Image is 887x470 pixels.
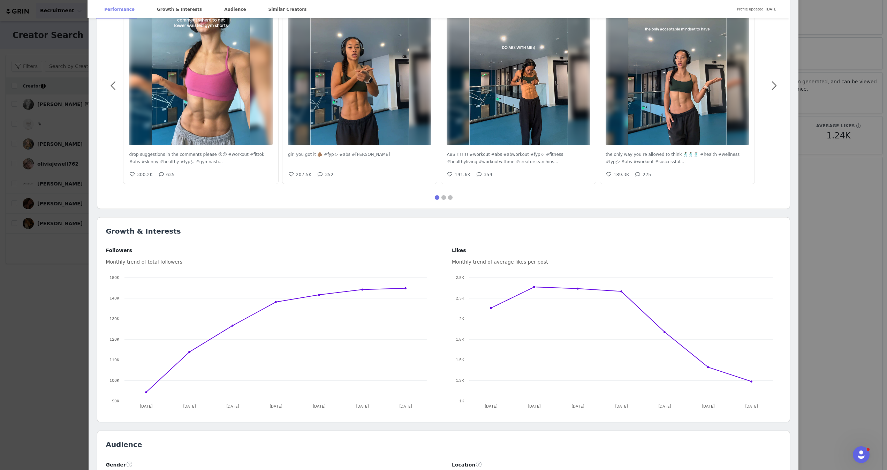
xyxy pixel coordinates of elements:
h5: 352 [325,171,333,178]
img: drop suggestions in the comments please 😚😚 #workout #fittok #abs #skinny #healthy #fypシ #gymnastics [152,2,250,145]
button: 3 [448,195,453,200]
button: 2 [441,195,446,200]
h5: 359 [484,171,492,178]
text: [DATE] [745,404,758,409]
text: 140K [109,296,120,301]
span: girl you got it 🫵🏽 #fypシ #abs #[PERSON_NAME] [288,152,390,157]
text: 100K [109,378,120,383]
text: [DATE] [140,404,153,409]
h5: 207.5K [296,171,311,178]
div: Monthly trend of average likes per post [452,258,781,266]
text: 1.8K [456,337,464,342]
text: [DATE] [571,404,584,409]
span: the only way you’re allowed to think 🕺🏽🕺🏽🕺🏽 #health #wellness #fypシ #abs #workout #successful... [606,152,740,164]
span: ABS !!!!!!! #workout #abs #abworkout #fypシ #fitness #healthyliving #workoutwithme #creatorsearchi... [447,152,563,164]
div: Location [452,460,781,469]
text: [DATE] [615,404,628,409]
text: [DATE] [702,404,715,409]
img: girl you got it 🫵🏽 #fypシ #abs #drake [310,2,409,145]
div: Followers [106,247,435,254]
h5: 191.6K [455,171,470,178]
h2: Audience [106,439,781,450]
text: 1.3K [456,378,464,383]
text: [DATE] [658,404,671,409]
button: 1 [434,195,440,200]
img: the only way you’re allowed to think 🕺🏽🕺🏽🕺🏽 #health #wellness #fypシ #abs #workout #successful #fi... [628,2,727,145]
span: drop suggestions in the comments please 😚😚 #workout #fittok #abs #skinny #healthy #fypシ #gymnasti... [129,152,264,164]
text: [DATE] [183,404,196,409]
h5: 635 [166,171,174,178]
span: Profile updated: [DATE] [737,1,778,17]
h2: Growth & Interests [106,226,781,236]
h5: 225 [643,171,651,178]
text: [DATE] [485,404,498,409]
img: ABS !!!!!!! #workout #abs #abworkout #fypシ #fitness #healthyliving #workoutwithme #creatorsearchi... [469,2,568,145]
text: 90K [112,399,120,403]
div: Monthly trend of total followers [106,258,435,266]
text: [DATE] [270,404,282,409]
h5: 300.2K [137,171,153,178]
text: 110K [109,357,120,362]
iframe: Intercom live chat [853,446,870,463]
div: Likes [452,247,781,254]
text: 2K [459,316,464,321]
text: 2.3K [456,296,464,301]
text: 1K [459,399,464,403]
text: [DATE] [313,404,326,409]
text: [DATE] [356,404,369,409]
text: [DATE] [399,404,412,409]
text: 1.5K [456,357,464,362]
text: [DATE] [226,404,239,409]
div: Gender [106,460,435,469]
text: [DATE] [528,404,541,409]
text: 2.5K [456,275,464,280]
text: 130K [109,316,120,321]
h5: 189.3K [613,171,629,178]
text: 150K [109,275,120,280]
text: 120K [109,337,120,342]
